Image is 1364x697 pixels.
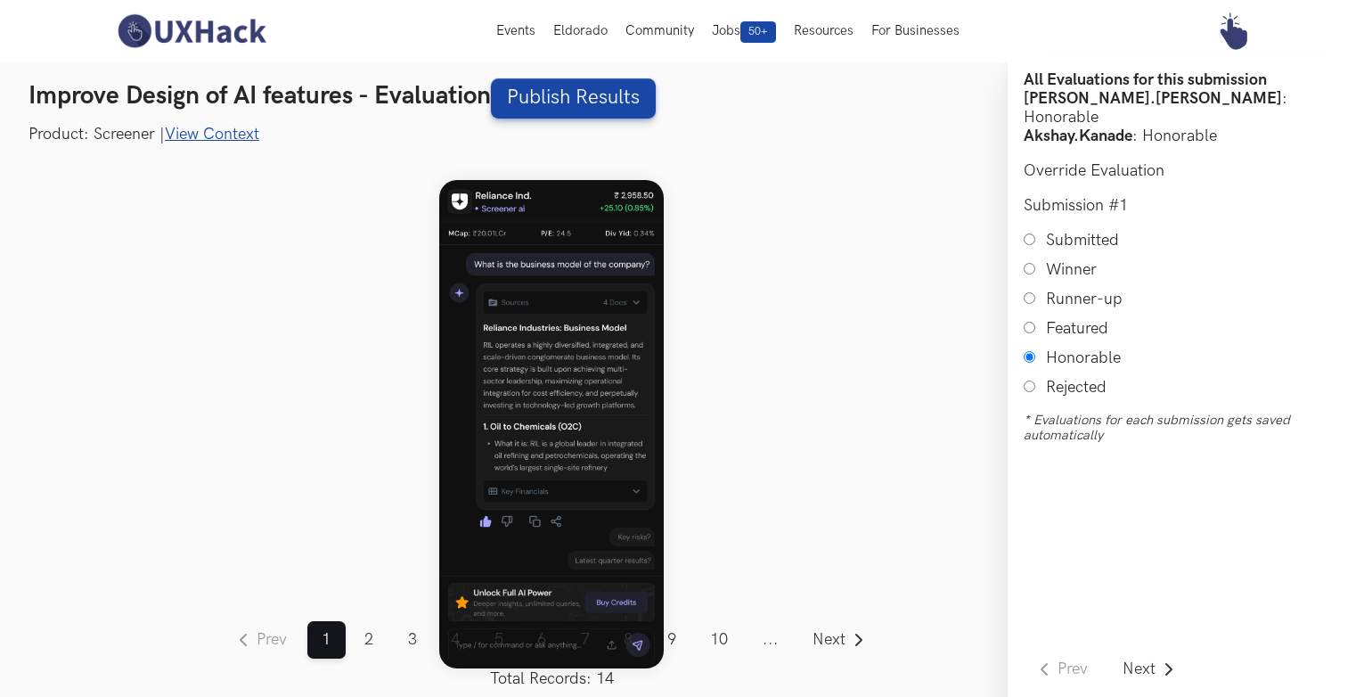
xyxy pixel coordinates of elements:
[223,621,880,688] nav: Pagination
[437,621,475,659] a: Page 4
[307,621,346,659] a: Page 1
[1024,89,1348,127] p: : Honorable
[1024,161,1348,180] h6: Override Evaluation
[1024,413,1348,443] label: * Evaluations for each submission gets saved automatically
[1046,378,1107,397] label: Rejected
[350,621,388,659] a: Page 2
[1046,319,1108,338] label: Featured
[480,621,519,659] a: Page 5
[567,621,605,659] a: Page 7
[112,12,271,50] img: UXHack-logo.png
[1046,260,1097,279] label: Winner
[1046,231,1119,250] label: Submitted
[1046,290,1123,308] label: Runner-up
[223,669,880,688] label: Total Records: 14
[29,123,1335,145] p: Product: Screener |
[740,21,776,43] span: 50+
[653,621,691,659] a: Page 9
[1123,661,1156,677] span: Next
[1024,127,1132,145] strong: Akshay.Kanade
[29,78,1335,119] h3: Improve Design of AI features - Evaluation
[394,621,432,659] a: Page 3
[439,180,664,668] img: Submission Image
[748,621,794,659] span: ...
[491,78,656,119] a: Publish Results
[609,621,648,659] a: Page 8
[1046,348,1121,367] label: Honorable
[696,621,743,659] a: Page 10
[1024,89,1282,108] strong: [PERSON_NAME].[PERSON_NAME]
[1024,651,1189,688] nav: Drawer Pagination
[165,125,259,143] a: View Context
[523,621,561,659] a: Page 6
[798,621,880,659] a: Go to next page
[1214,12,1252,50] img: Your profile pic
[1024,70,1267,89] label: All Evaluations for this submission
[1024,127,1348,145] p: : Honorable
[1108,651,1190,688] a: Go to next submission
[1024,196,1348,215] h6: Submission #1
[813,632,846,648] span: Next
